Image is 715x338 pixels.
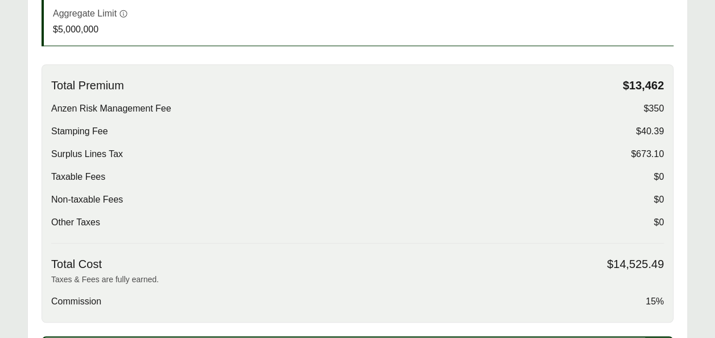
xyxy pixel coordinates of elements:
[654,193,664,207] span: $0
[53,23,128,36] p: $5,000,000
[51,79,124,93] span: Total Premium
[643,102,664,116] span: $350
[51,193,123,207] span: Non-taxable Fees
[51,147,123,161] span: Surplus Lines Tax
[51,170,105,184] span: Taxable Fees
[646,295,664,308] span: 15%
[51,295,101,308] span: Commission
[636,125,664,138] span: $40.39
[607,257,664,271] span: $14,525.49
[51,257,102,271] span: Total Cost
[51,274,664,286] p: Taxes & Fees are fully earned.
[51,216,100,229] span: Other Taxes
[51,125,108,138] span: Stamping Fee
[623,79,664,93] span: $13,462
[631,147,664,161] span: $673.10
[654,170,664,184] span: $0
[53,7,117,20] p: Aggregate Limit
[654,216,664,229] span: $0
[51,102,171,116] span: Anzen Risk Management Fee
